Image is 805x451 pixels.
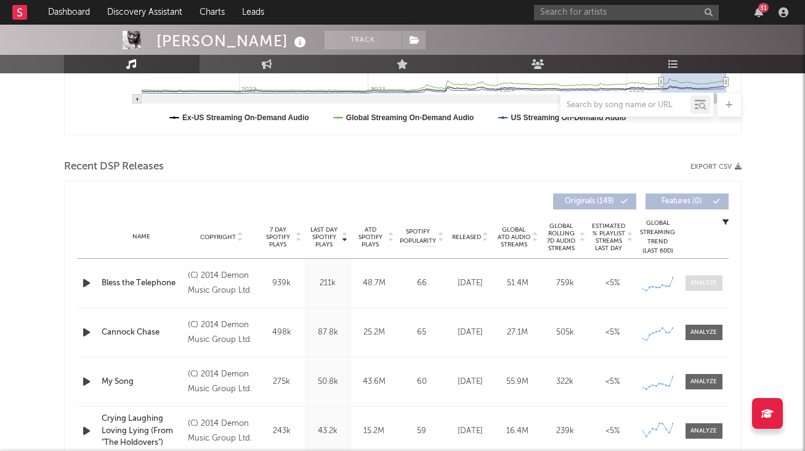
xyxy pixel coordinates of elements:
[653,198,710,205] span: Features ( 0 )
[561,198,618,205] span: Originals ( 149 )
[497,327,538,339] div: 27.1M
[102,413,182,449] a: Crying Laughing Loving Lying (From "The Holdovers")
[639,219,676,256] div: Global Streaming Trend (Last 60D)
[592,327,633,339] div: <5%
[754,7,763,17] button: 31
[64,160,164,174] span: Recent DSP Releases
[690,163,742,171] button: Export CSV
[308,226,341,248] span: Last Day Spotify Plays
[400,277,443,290] div: 66
[560,100,690,110] input: Search by song name or URL
[308,376,348,388] div: 50.8k
[645,193,729,209] button: Features(0)
[592,222,626,252] span: Estimated % Playlist Streams Last Day
[592,277,633,290] div: <5%
[156,31,309,51] div: [PERSON_NAME]
[346,113,474,122] text: Global Streaming On-Demand Audio
[182,113,309,122] text: Ex-US Streaming On-Demand Audio
[188,367,255,397] div: (C) 2014 Demon Music Group Ltd.
[262,277,302,290] div: 939k
[102,277,182,290] a: Bless the Telephone
[511,113,626,122] text: US Streaming On-Demand Audio
[188,318,255,347] div: (C) 2014 Demon Music Group Ltd.
[188,416,255,446] div: (C) 2014 Demon Music Group Ltd.
[450,327,491,339] div: [DATE]
[497,277,538,290] div: 51.4M
[354,277,394,290] div: 48.7M
[544,327,586,339] div: 505k
[400,327,443,339] div: 65
[758,3,769,12] div: 31
[400,376,443,388] div: 60
[497,226,531,248] span: Global ATD Audio Streams
[544,277,586,290] div: 759k
[200,234,236,241] span: Copyright
[262,376,302,388] div: 275k
[102,376,182,388] a: My Song
[544,376,586,388] div: 322k
[188,269,255,298] div: (C) 2014 Demon Music Group Ltd.
[102,232,182,242] div: Name
[497,376,538,388] div: 55.9M
[534,5,719,20] input: Search for artists
[450,277,491,290] div: [DATE]
[592,425,633,437] div: <5%
[450,376,491,388] div: [DATE]
[102,327,182,339] a: Cannock Chase
[400,425,443,437] div: 59
[308,425,348,437] div: 43.2k
[262,425,302,437] div: 243k
[592,376,633,388] div: <5%
[553,193,636,209] button: Originals(149)
[544,425,586,437] div: 239k
[544,222,578,252] span: Global Rolling 7D Audio Streams
[452,234,481,241] span: Released
[308,327,348,339] div: 87.8k
[354,327,394,339] div: 25.2M
[325,31,402,49] button: Track
[262,226,294,248] span: 7 Day Spotify Plays
[262,327,302,339] div: 498k
[308,277,348,290] div: 211k
[497,425,538,437] div: 16.4M
[450,425,491,437] div: [DATE]
[354,226,387,248] span: ATD Spotify Plays
[400,227,436,246] span: Spotify Popularity
[354,425,394,437] div: 15.2M
[354,376,394,388] div: 43.6M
